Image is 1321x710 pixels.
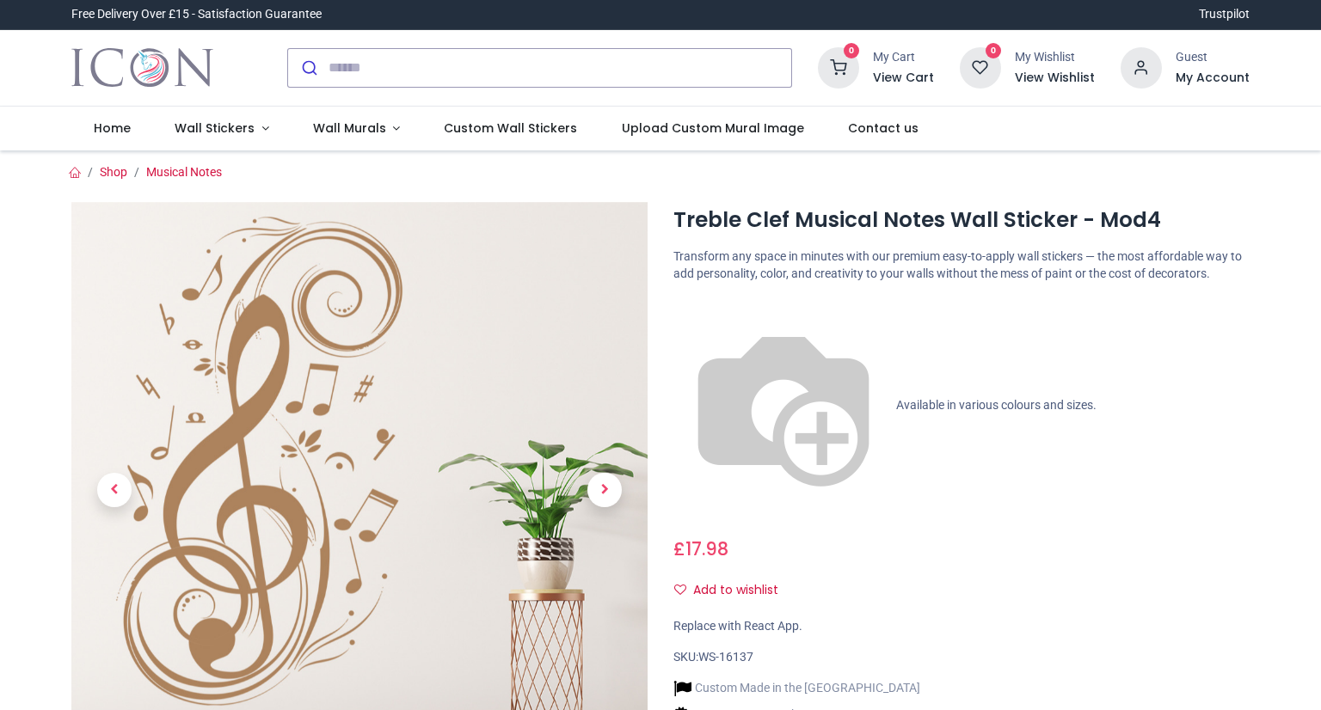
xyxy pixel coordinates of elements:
button: Submit [288,49,329,87]
sup: 0 [986,43,1002,59]
sup: 0 [844,43,860,59]
a: View Cart [873,70,934,87]
i: Add to wishlist [674,584,686,596]
a: Next [562,288,648,691]
span: Home [94,119,131,137]
a: My Account [1176,70,1250,87]
div: My Wishlist [1015,49,1095,66]
div: Guest [1176,49,1250,66]
span: £ [673,536,728,561]
a: View Wishlist [1015,70,1095,87]
img: color-wheel.png [673,296,894,516]
a: Logo of Icon Wall Stickers [71,44,213,92]
button: Add to wishlistAdd to wishlist [673,576,793,605]
a: Wall Murals [291,107,422,151]
span: WS-16137 [698,650,753,664]
img: Icon Wall Stickers [71,44,213,92]
span: Custom Wall Stickers [444,119,577,137]
span: Upload Custom Mural Image [622,119,804,137]
p: Transform any space in minutes with our premium easy-to-apply wall stickers — the most affordable... [673,248,1250,282]
a: 0 [818,59,859,73]
span: Contact us [848,119,919,137]
span: Next [587,473,622,507]
a: Wall Stickers [152,107,291,151]
a: Shop [100,165,127,179]
div: Replace with React App. [673,618,1250,635]
span: Available in various colours and sizes. [896,398,1097,412]
li: Custom Made in the [GEOGRAPHIC_DATA] [673,679,920,697]
span: Wall Stickers [175,119,255,137]
div: SKU: [673,649,1250,666]
a: Previous [71,288,157,691]
a: Trustpilot [1199,6,1250,23]
h1: Treble Clef Musical Notes Wall Sticker - Mod4 [673,205,1250,235]
span: Previous [97,473,132,507]
span: Wall Murals [313,119,386,137]
span: 17.98 [685,536,728,561]
div: Free Delivery Over £15 - Satisfaction Guarantee [71,6,322,23]
a: Musical Notes [146,165,222,179]
div: My Cart [873,49,934,66]
a: 0 [960,59,1001,73]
